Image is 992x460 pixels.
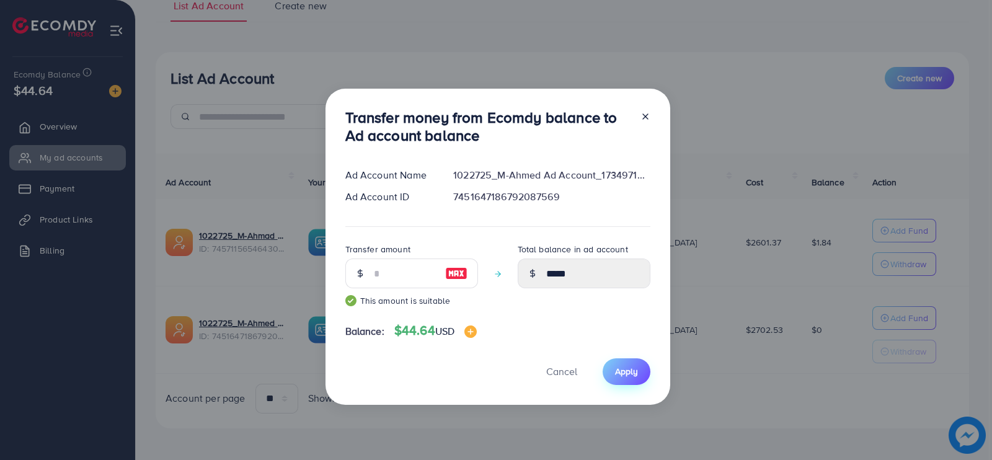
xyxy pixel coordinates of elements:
div: Ad Account ID [335,190,444,204]
span: Balance: [345,324,384,338]
img: image [464,325,477,338]
div: 1022725_M-Ahmed Ad Account_1734971817368 [443,168,660,182]
h3: Transfer money from Ecomdy balance to Ad account balance [345,108,631,144]
h4: $44.64 [394,323,477,338]
small: This amount is suitable [345,294,478,307]
span: Cancel [546,365,577,378]
div: 7451647186792087569 [443,190,660,204]
img: guide [345,295,356,306]
button: Apply [603,358,650,385]
span: Apply [615,365,638,378]
span: USD [435,324,454,338]
button: Cancel [531,358,593,385]
label: Transfer amount [345,243,410,255]
label: Total balance in ad account [518,243,628,255]
div: Ad Account Name [335,168,444,182]
img: image [445,266,467,281]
